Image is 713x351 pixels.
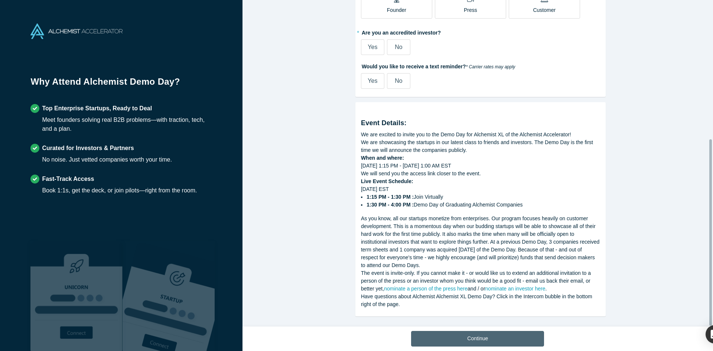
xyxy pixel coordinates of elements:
li: Demo Day of Graduating Alchemist Companies [367,201,600,209]
div: As you know, all our startups monetize from enterprises. Our program focuses heavily on customer ... [361,215,600,269]
label: Are you an accredited investor? [361,26,600,37]
div: [DATE] EST [361,185,600,209]
p: Press [464,6,477,14]
button: Continue [411,331,544,347]
div: We will send you the access link closer to the event. [361,170,600,178]
img: Robust Technologies [30,241,123,351]
span: No [395,44,402,50]
span: No [395,78,402,84]
strong: 1:15 PM - 1:30 PM : [367,194,414,200]
label: Would you like to receive a text reminder? [361,60,600,71]
span: Yes [368,78,377,84]
img: Alchemist Accelerator Logo [30,23,123,39]
div: The event is invite-only. If you cannot make it - or would like us to extend an additional invita... [361,269,600,293]
strong: Live Event Schedule: [361,178,413,184]
strong: Top Enterprise Startups, Ready to Deal [42,105,152,111]
p: Customer [533,6,556,14]
div: No noise. Just vetted companies worth your time. [42,155,172,164]
strong: Event Details: [361,119,407,127]
li: Join Virtually [367,193,600,201]
div: Have questions about Alchemist Alchemist XL Demo Day? Click in the Intercom bubble in the bottom ... [361,293,600,308]
img: Prism AI [123,241,215,351]
em: * Carrier rates may apply [466,64,515,69]
strong: When and where: [361,155,404,161]
span: Yes [368,44,377,50]
p: Founder [387,6,406,14]
div: We are excited to invite you to the Demo Day for Alchemist XL of the Alchemist Accelerator! [361,131,600,139]
div: We are showcasing the startups in our latest class to friends and investors. The Demo Day is the ... [361,139,600,154]
strong: Fast-Track Access [42,176,94,182]
strong: Curated for Investors & Partners [42,145,134,151]
a: nominate an investor here [485,286,546,292]
div: [DATE] 1:15 PM - [DATE] 1:00 AM EST [361,162,600,170]
strong: 1:30 PM - 4:00 PM : [367,202,414,208]
div: Book 1:1s, get the deck, or join pilots—right from the room. [42,186,197,195]
div: Meet founders solving real B2B problems—with traction, tech, and a plan. [42,116,212,133]
a: nominate a person of the press here [384,286,468,292]
h1: Why Attend Alchemist Demo Day? [30,75,212,94]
